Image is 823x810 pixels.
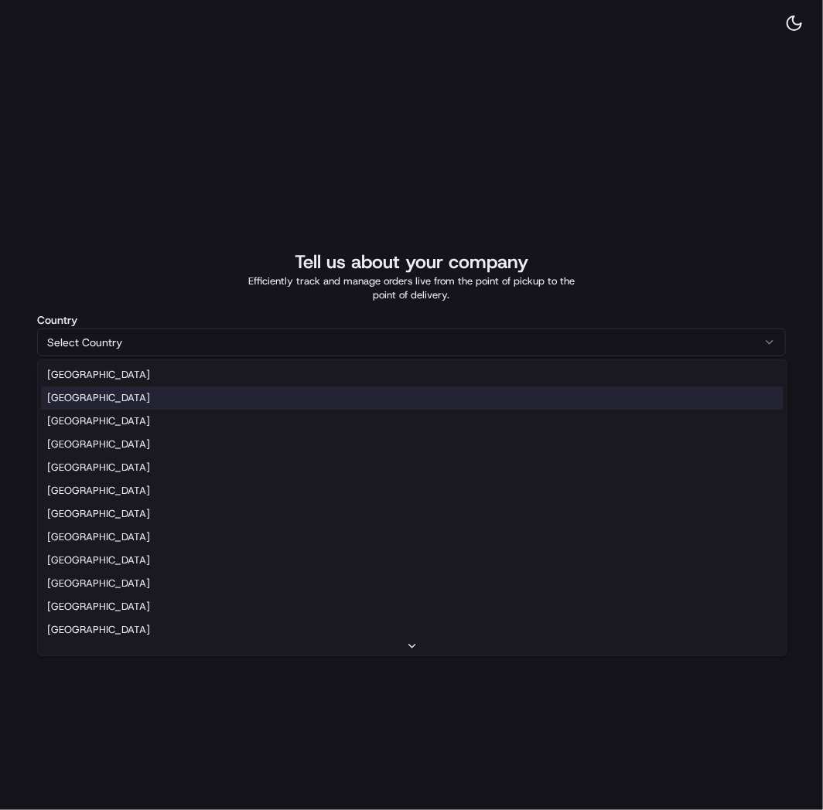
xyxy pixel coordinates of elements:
[47,623,150,637] span: [GEOGRAPHIC_DATA]
[47,577,150,590] span: [GEOGRAPHIC_DATA]
[47,507,150,521] span: [GEOGRAPHIC_DATA]
[47,600,150,614] span: [GEOGRAPHIC_DATA]
[47,437,150,451] span: [GEOGRAPHIC_DATA]
[47,484,150,498] span: [GEOGRAPHIC_DATA]
[47,391,150,405] span: [GEOGRAPHIC_DATA]
[47,461,150,475] span: [GEOGRAPHIC_DATA]
[47,530,150,544] span: [GEOGRAPHIC_DATA]
[47,553,150,567] span: [GEOGRAPHIC_DATA]
[47,414,150,428] span: [GEOGRAPHIC_DATA]
[47,368,150,382] span: [GEOGRAPHIC_DATA]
